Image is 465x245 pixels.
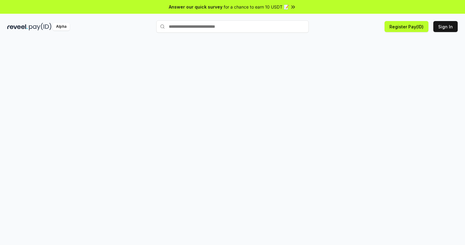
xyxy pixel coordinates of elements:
[224,4,289,10] span: for a chance to earn 10 USDT 📝
[169,4,222,10] span: Answer our quick survey
[385,21,428,32] button: Register Pay(ID)
[7,23,28,31] img: reveel_dark
[29,23,51,31] img: pay_id
[53,23,70,31] div: Alpha
[433,21,458,32] button: Sign In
